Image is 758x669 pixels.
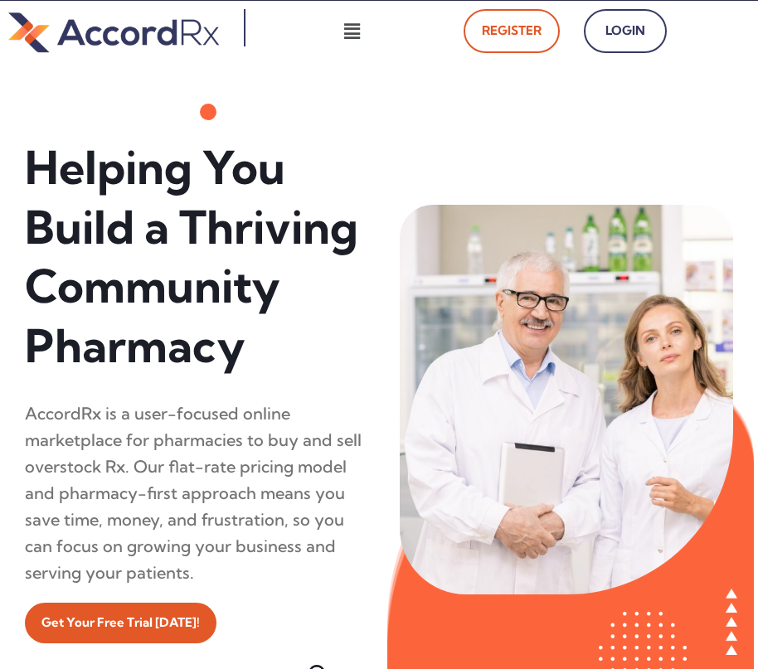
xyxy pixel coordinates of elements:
a: Login [584,9,667,53]
img: default-logo [8,9,219,56]
div: AccordRx is a user-focused online marketplace for pharmacies to buy and sell overstock Rx. Our fl... [25,400,367,586]
span: Login [602,19,649,43]
span: Get Your Free Trial [DATE]! [41,611,200,635]
a: Get Your Free Trial [DATE]! [25,603,216,643]
span: Register [482,19,542,43]
h1: Helping You Build a Thriving Community Pharmacy [25,138,367,376]
a: Register [464,9,560,53]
